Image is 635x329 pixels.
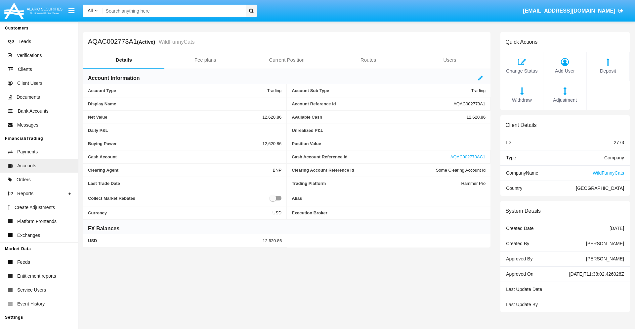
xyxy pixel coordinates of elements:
[292,128,486,133] span: Unrealized P&L
[88,194,270,202] span: Collect Market Rebates
[590,68,626,75] span: Deposit
[586,241,624,246] span: [PERSON_NAME]
[246,52,327,68] a: Current Position
[576,186,624,191] span: [GEOGRAPHIC_DATA]
[17,52,42,59] span: Verifications
[88,141,262,146] span: Buying Power
[273,210,281,215] span: USD
[453,101,485,106] span: AQAC002773A1
[267,88,282,93] span: Trading
[506,140,511,145] span: ID
[137,38,157,46] div: (Active)
[450,154,486,159] a: AQAC002773AC1
[504,97,540,104] span: Withdraw
[586,256,624,261] span: [PERSON_NAME]
[569,271,624,277] span: [DATE]T11:38:02.426028Z
[88,115,262,120] span: Net Value
[505,122,536,128] h6: Client Details
[17,273,56,280] span: Entitlement reports
[292,168,436,173] span: Clearing Account Reference Id
[83,52,164,68] a: Details
[18,66,32,73] span: Clients
[610,226,624,231] span: [DATE]
[17,218,57,225] span: Platform Frontends
[88,238,263,243] span: USD
[506,271,533,277] span: Approved On
[505,208,541,214] h6: System Details
[88,75,140,82] h6: Account Information
[17,259,30,266] span: Feeds
[88,168,273,173] span: Clearing Agent
[506,170,538,176] span: Company Name
[88,225,119,232] h6: FX Balances
[273,168,281,173] span: BNP
[88,101,281,106] span: Display Name
[88,210,273,215] span: Currency
[292,154,450,159] span: Cash Account Reference Id
[547,97,583,104] span: Adjustment
[292,141,486,146] span: Position Value
[436,168,486,173] span: Some Clearing Account Id
[504,68,540,75] span: Change Status
[17,94,40,101] span: Documents
[292,194,486,202] span: Alias
[17,301,45,307] span: Event History
[15,204,55,211] span: Create Adjustments
[547,68,583,75] span: Add User
[17,122,38,129] span: Messages
[17,162,36,169] span: Accounts
[17,148,38,155] span: Payments
[88,88,267,93] span: Account Type
[157,39,194,45] small: WildFunnyCats
[466,115,486,120] span: 12,620.86
[3,1,63,21] img: Logo image
[88,128,281,133] span: Daily P&L
[506,226,533,231] span: Created Date
[506,287,542,292] span: Last Update Date
[292,88,471,93] span: Account Sub Type
[88,181,281,186] span: Last Trade Date
[17,190,33,197] span: Reports
[103,5,243,17] input: Search
[88,154,281,159] span: Cash Account
[262,115,281,120] span: 12,620.86
[593,170,624,176] span: WildFunnyCats
[506,302,538,307] span: Last Update By
[292,210,486,215] span: Execution Broker
[505,39,537,45] h6: Quick Actions
[164,52,246,68] a: Fee plans
[18,108,49,115] span: Bank Accounts
[17,176,31,183] span: Orders
[83,7,103,14] a: All
[88,8,93,13] span: All
[506,155,516,160] span: Type
[17,80,42,87] span: Client Users
[461,181,486,186] span: Hammer Pro
[17,232,40,239] span: Exchanges
[523,8,615,14] span: [EMAIL_ADDRESS][DOMAIN_NAME]
[327,52,409,68] a: Routes
[471,88,486,93] span: Trading
[506,256,532,261] span: Approved By
[88,38,194,46] h5: AQAC002773A1
[409,52,490,68] a: Users
[614,140,624,145] span: 2773
[292,115,466,120] span: Available Cash
[262,141,281,146] span: 12,620.86
[604,155,624,160] span: Company
[19,38,31,45] span: Leads
[506,241,529,246] span: Created By
[292,101,453,106] span: Account Reference Id
[506,186,522,191] span: Country
[292,181,461,186] span: Trading Platform
[17,287,46,294] span: Service Users
[520,2,627,20] a: [EMAIL_ADDRESS][DOMAIN_NAME]
[263,238,282,243] span: 12,620.86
